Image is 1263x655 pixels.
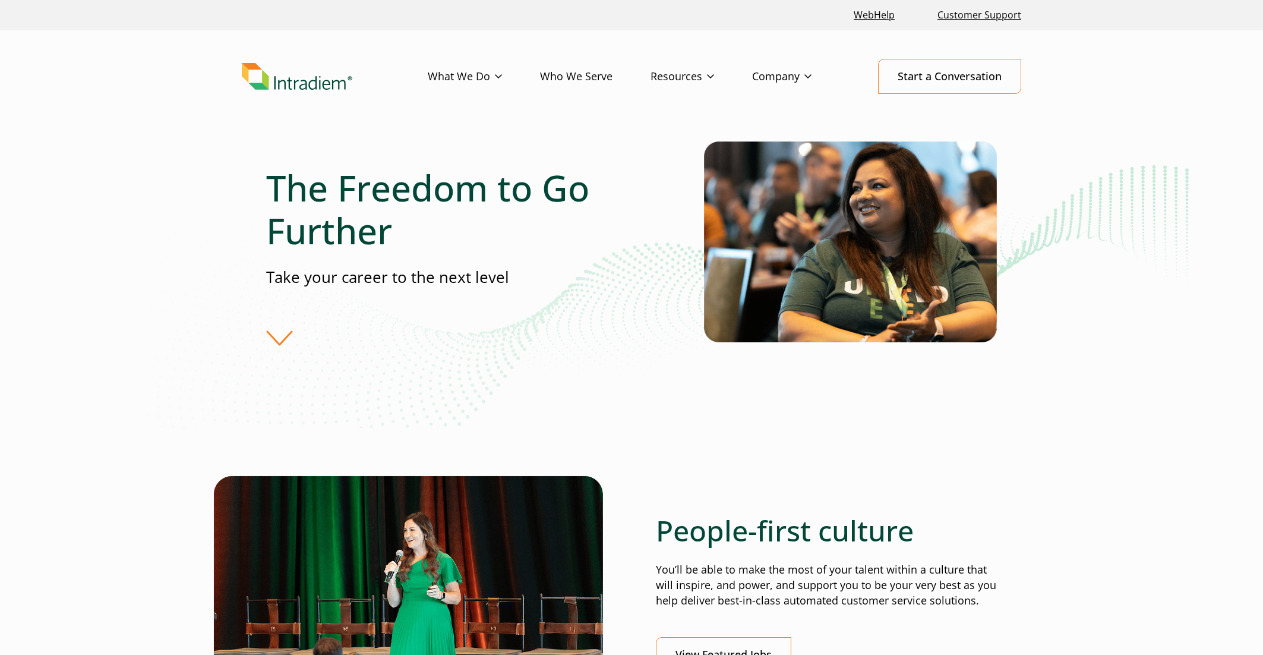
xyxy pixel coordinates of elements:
[242,63,428,90] a: Link to homepage of Intradiem
[266,266,631,288] p: Take your career to the next level
[651,59,752,94] a: Resources
[878,59,1021,94] a: Start a Conversation
[540,59,651,94] a: Who We Serve
[428,59,540,94] a: What We Do
[933,2,1026,28] a: Customer Support
[656,562,997,609] p: You’ll be able to make the most of your talent within a culture that will inspire, and power, and...
[849,2,899,28] a: Link opens in a new window
[266,166,631,252] h1: The Freedom to Go Further
[656,514,997,548] h2: People-first culture
[752,59,850,94] a: Company
[242,63,352,90] img: Intradiem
